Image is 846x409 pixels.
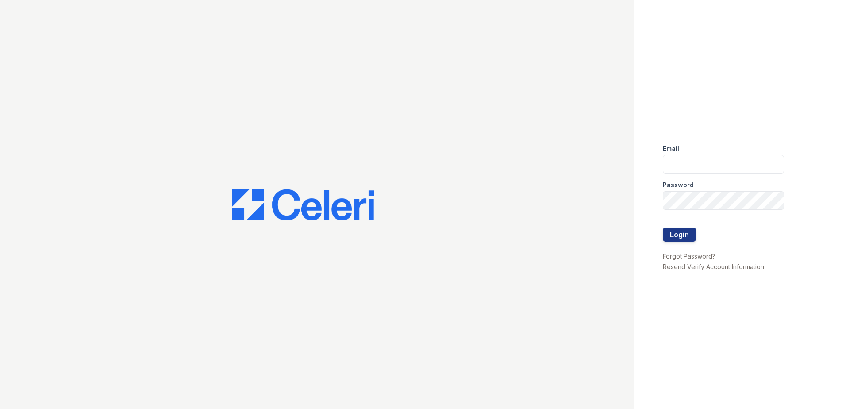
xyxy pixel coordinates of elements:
[663,144,679,153] label: Email
[663,263,764,270] a: Resend Verify Account Information
[232,189,374,220] img: CE_Logo_Blue-a8612792a0a2168367f1c8372b55b34899dd931a85d93a1a3d3e32e68fde9ad4.png
[663,252,715,260] a: Forgot Password?
[663,228,696,242] button: Login
[663,181,694,189] label: Password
